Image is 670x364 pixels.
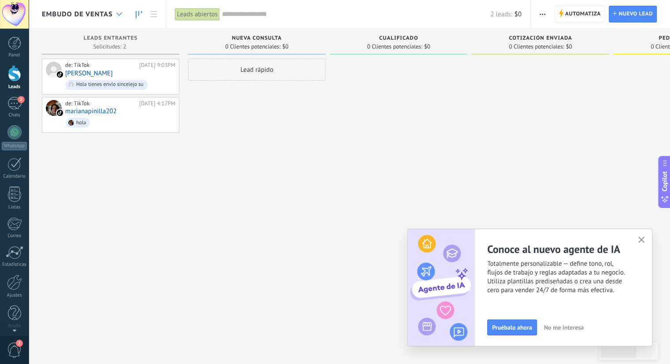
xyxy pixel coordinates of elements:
a: Lista [146,6,161,23]
div: Nueva consulta [192,35,321,43]
a: Nuevo lead [609,6,657,22]
span: Cualificado [379,35,418,41]
div: hola [76,120,86,126]
span: Nuevo lead [618,6,653,22]
button: Más [536,6,549,22]
span: $0 [566,44,572,49]
img: tiktok_kommo.svg [57,110,63,116]
div: Estadísticas [2,262,27,267]
button: No me interesa [540,321,588,334]
div: Lead rápido [188,59,326,81]
span: $0 [424,44,430,49]
a: marianapinilla202 [65,108,117,115]
a: Automatiza [555,6,605,22]
span: Nueva consulta [232,35,281,41]
div: Hola tienes envío sincelejo su [76,82,144,88]
div: WhatsApp [2,142,27,150]
span: Leads Entrantes [84,35,138,41]
span: Copilot [660,171,669,192]
h2: Conoce al nuevo agente de IA [487,242,652,256]
div: Leads abiertos [175,8,220,21]
span: 2 [18,96,25,103]
div: Ajustes [2,293,27,298]
span: 0 Clientes potenciales: [225,44,280,49]
img: ai_agent_activation_popup_ES.png [408,229,475,346]
div: Cualificado [334,35,463,43]
div: Magali sosa [46,62,62,78]
span: $0 [515,10,522,19]
span: Solicitudes: 2 [93,44,126,49]
span: 2 [16,340,23,347]
span: Pruébalo ahora [492,324,532,331]
span: Embudo de ventas [42,10,113,19]
div: Leads Entrantes [46,35,175,43]
span: $0 [282,44,289,49]
div: Listas [2,204,27,210]
div: [DATE] 9:03PM [139,62,175,69]
div: marianapinilla202 [46,100,62,116]
span: 0 Clientes potenciales: [509,44,564,49]
a: [PERSON_NAME] [65,70,113,77]
button: Pruébalo ahora [487,319,537,335]
a: Leads [131,6,146,23]
div: Calendario [2,174,27,179]
span: Totalmente personalizable — define tono, rol, flujos de trabajo y reglas adaptadas a tu negocio. ... [487,260,652,295]
span: Automatiza [565,6,601,22]
div: Correo [2,233,27,239]
span: No me interesa [544,324,584,331]
span: Cotización enviada [509,35,572,41]
div: Panel [2,52,27,58]
div: de: TikTok [65,62,136,69]
span: 2 leads: [490,10,512,19]
div: Leads [2,84,27,90]
div: de: TikTok [65,100,136,107]
div: Chats [2,112,27,118]
img: tiktok_kommo.svg [57,71,63,78]
span: 0 Clientes potenciales: [367,44,422,49]
div: [DATE] 4:17PM [139,100,175,107]
div: Cotización enviada [476,35,605,43]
